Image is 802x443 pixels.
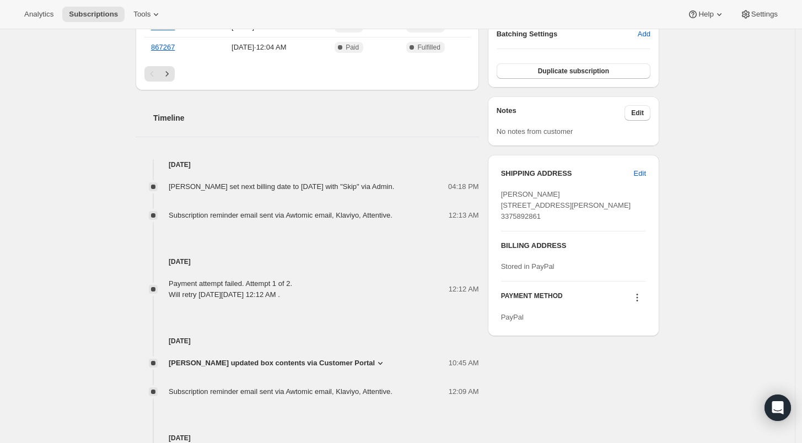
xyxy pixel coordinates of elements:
span: 12:09 AM [449,386,479,397]
button: Settings [734,7,784,22]
span: Tools [133,10,150,19]
div: Open Intercom Messenger [765,395,791,421]
span: PayPal [501,313,524,321]
span: Subscription reminder email sent via Awtomic email, Klaviyo, Attentive. [169,387,392,396]
h4: [DATE] [136,256,479,267]
button: Analytics [18,7,60,22]
span: [PERSON_NAME] set next billing date to [DATE] with "Skip" via Admin. [169,182,394,191]
span: Edit [634,168,646,179]
span: Subscriptions [69,10,118,19]
span: Paid [346,43,359,52]
button: Next [159,66,175,82]
span: [PERSON_NAME] [STREET_ADDRESS][PERSON_NAME] 3375892861 [501,190,631,220]
h4: [DATE] [136,159,479,170]
button: [PERSON_NAME] updated box contents via Customer Portal [169,358,386,369]
button: Add [631,25,657,43]
span: 10:45 AM [449,358,479,369]
span: [PERSON_NAME] updated box contents via Customer Portal [169,358,375,369]
button: Subscriptions [62,7,125,22]
h4: [DATE] [136,336,479,347]
button: Duplicate subscription [497,63,650,79]
span: No notes from customer [497,127,573,136]
span: Duplicate subscription [538,67,609,75]
button: Edit [627,165,653,182]
span: 04:18 PM [448,181,479,192]
span: Settings [751,10,778,19]
h6: Batching Settings [497,29,638,40]
span: 12:13 AM [449,210,479,221]
h3: Notes [497,105,625,121]
nav: Pagination [144,66,470,82]
span: Subscription reminder email sent via Awtomic email, Klaviyo, Attentive. [169,211,392,219]
button: Edit [625,105,650,121]
span: Stored in PayPal [501,262,555,271]
h3: BILLING ADDRESS [501,240,646,251]
span: Fulfilled [417,43,440,52]
h2: Timeline [153,112,479,123]
span: Help [698,10,713,19]
h3: PAYMENT METHOD [501,291,563,306]
div: Payment attempt failed. Attempt 1 of 2. Will retry [DATE][DATE] 12:12 AM . [169,278,292,300]
span: 12:12 AM [449,284,479,295]
button: Help [681,7,731,22]
h3: SHIPPING ADDRESS [501,168,634,179]
span: Add [638,29,650,40]
a: 867267 [151,43,175,51]
span: Edit [631,109,644,117]
button: Tools [127,7,168,22]
span: Analytics [24,10,53,19]
span: [DATE] · 12:04 AM [208,42,310,53]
